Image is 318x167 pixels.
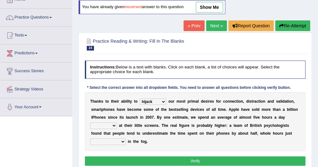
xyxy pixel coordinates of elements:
b: r [267,107,269,112]
b: a [283,107,285,112]
b: m [177,99,180,104]
b: e [203,99,205,104]
a: Strategy Videos [0,80,72,96]
b: e [202,115,204,120]
b: n [99,115,101,120]
b: u [129,115,131,120]
b: t [236,99,238,104]
b: a [267,99,270,104]
b: l [215,107,216,112]
b: i [255,115,255,120]
b: r [148,123,150,128]
b: n [184,107,186,112]
b: t [177,115,178,120]
b: n [291,99,293,104]
b: , [243,99,244,104]
b: t [175,107,176,112]
b: o [156,107,158,112]
b: e [194,115,196,120]
b: o [106,107,108,112]
b: d [257,107,259,112]
b: v [195,107,197,112]
b: l [256,107,257,112]
b: l [127,99,128,104]
b: l [181,107,182,112]
b: i [289,107,290,112]
b: h [136,115,138,120]
b: r [190,99,191,104]
b: h [274,107,276,112]
b: i [288,99,289,104]
b: s [173,107,175,112]
b: u [266,115,269,120]
b: e [166,123,168,128]
b: i [281,99,282,104]
b: i [128,99,129,104]
b: o [217,99,219,104]
b: l [134,123,135,128]
b: l [236,107,237,112]
b: d [272,99,274,104]
b: n [263,99,265,104]
b: o [145,107,148,112]
b: v [121,107,123,112]
b: s [176,107,178,112]
b: a [127,115,129,120]
b: s [252,107,254,112]
b: n [204,115,206,120]
b: e [269,107,271,112]
b: t [121,123,122,128]
b: i [178,115,179,120]
b: s [108,115,110,120]
b: e [200,107,202,112]
b: l [139,123,140,128]
b: e [237,107,239,112]
b: e [187,123,189,128]
b: f [253,115,255,120]
b: o [246,115,248,120]
b: A [229,107,232,112]
b: h [126,123,128,128]
div: * Select the correct answer into all dropdown fields. You need to answer all questions before cli... [85,85,293,91]
b: w [191,115,194,120]
b: incorrect [124,5,142,9]
b: c [113,115,115,120]
b: h [162,107,164,112]
b: l [182,107,183,112]
a: Predictions [0,45,72,60]
b: r [208,99,210,104]
b: h [104,107,106,112]
b: y [283,115,285,120]
b: e [248,107,250,112]
b: 7 [152,115,154,120]
b: p [188,99,190,104]
b: e [151,107,153,112]
b: , [188,115,189,120]
b: s [212,99,214,104]
b: d [190,107,193,112]
b: a [195,99,198,104]
b: 0 [147,115,150,120]
b: o [135,99,137,104]
b: b [123,99,125,104]
b: a [96,107,99,112]
b: g [227,115,229,120]
b: i [249,99,249,104]
b: o [289,99,291,104]
b: n [278,107,281,112]
b: l [176,123,177,128]
b: s [101,99,103,104]
b: g [186,107,188,112]
b: c [234,99,236,104]
b: s [270,115,272,120]
b: l [214,107,215,112]
b: e [140,107,142,112]
b: t [100,107,101,112]
b: r [269,115,270,120]
a: Tests [0,27,72,42]
b: e [140,123,142,128]
b: s [144,123,146,128]
b: i [91,115,92,120]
